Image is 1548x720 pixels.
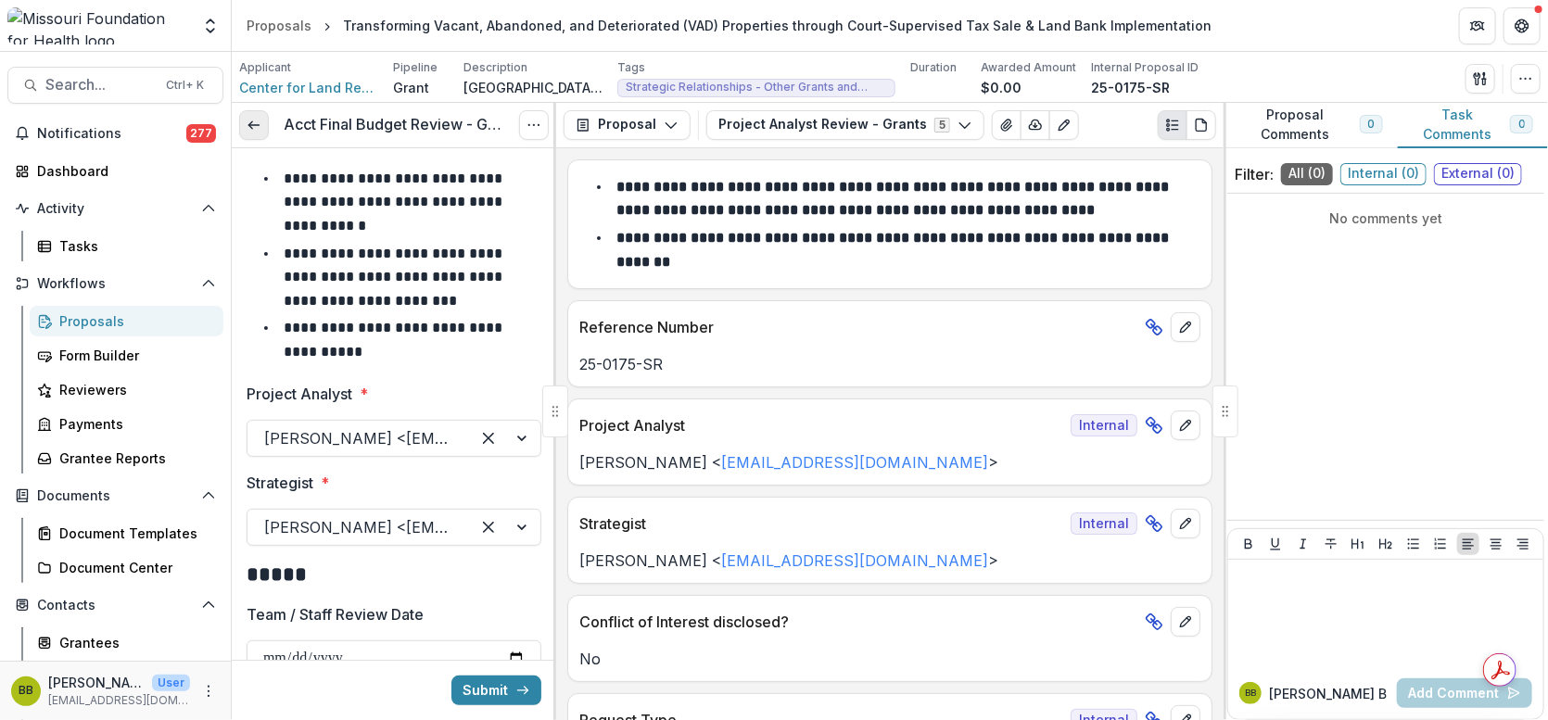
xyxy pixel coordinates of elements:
p: [PERSON_NAME] B [1269,684,1387,703]
p: 25-0175-SR [1091,78,1170,97]
div: Brandy Boyer [1245,688,1256,698]
a: Proposals [239,12,319,39]
p: Reference Number [579,316,1137,338]
a: Document Templates [30,518,223,549]
button: Align Right [1512,533,1534,555]
span: Internal ( 0 ) [1340,163,1427,185]
span: Search... [45,76,155,94]
span: Strategic Relationships - Other Grants and Contracts [626,81,887,94]
a: [EMAIL_ADDRESS][DOMAIN_NAME] [721,551,988,570]
p: No comments yet [1235,208,1537,228]
div: Grantees [59,633,209,652]
span: Contacts [37,598,194,613]
button: Search... [7,67,223,104]
button: Add Comment [1397,678,1532,708]
a: Payments [30,409,223,439]
p: $0.00 [981,78,1021,97]
div: Form Builder [59,346,209,365]
span: Documents [37,488,194,504]
div: Brandy Boyer [19,685,33,697]
button: More [197,680,220,702]
p: Team / Staff Review Date [247,603,424,625]
p: [EMAIL_ADDRESS][DOMAIN_NAME] [48,692,190,709]
div: Dashboard [37,161,209,181]
a: Proposals [30,306,223,336]
div: Payments [59,414,209,434]
nav: breadcrumb [239,12,1219,39]
button: Open entity switcher [197,7,223,44]
span: External ( 0 ) [1434,163,1522,185]
div: Clear selected options [474,423,503,453]
div: Grantee Reports [59,448,209,468]
button: Bullet List [1402,533,1425,555]
div: Clear selected options [474,512,503,542]
p: Tags [617,59,645,76]
button: Options [519,110,549,140]
button: Align Center [1485,533,1507,555]
button: Strike [1320,533,1342,555]
button: Align Left [1457,533,1479,555]
a: Document Center [30,552,223,583]
p: Project Analyst [247,383,352,405]
button: Ordered List [1429,533,1452,555]
div: Document Center [59,558,209,577]
div: Proposals [59,311,209,331]
a: [EMAIL_ADDRESS][DOMAIN_NAME] [721,453,988,472]
span: Internal [1071,414,1137,436]
p: Grant [393,78,429,97]
span: 277 [186,124,216,143]
button: Open Activity [7,194,223,223]
button: Underline [1264,533,1287,555]
button: Proposal Comments [1224,103,1398,148]
p: Description [463,59,527,76]
button: edit [1171,411,1200,440]
p: User [152,675,190,691]
button: PDF view [1186,110,1216,140]
span: Internal [1071,512,1137,535]
span: Notifications [37,126,186,142]
p: Pipeline [393,59,438,76]
button: edit [1171,509,1200,538]
button: Bold [1237,533,1260,555]
button: edit [1171,607,1200,637]
div: Proposals [247,16,311,35]
p: [PERSON_NAME] [48,673,145,692]
button: Heading 1 [1347,533,1369,555]
button: Edit as form [1049,110,1079,140]
a: Dashboard [7,156,223,186]
div: Transforming Vacant, Abandoned, and Deteriorated (VAD) Properties through Court-Supervised Tax Sa... [343,16,1212,35]
button: Partners [1459,7,1496,44]
div: Ctrl + K [162,75,208,95]
h3: Acct Final Budget Review - Grants [284,116,504,133]
p: Applicant [239,59,291,76]
button: View Attached Files [992,110,1021,140]
p: [GEOGRAPHIC_DATA], the City of [GEOGRAPHIC_DATA], Legal Services of [GEOGRAPHIC_DATA][US_STATE], ... [463,78,603,97]
div: Tasks [59,236,209,256]
p: Strategist [247,472,313,494]
a: Grantee Reports [30,443,223,474]
button: Italicize [1292,533,1314,555]
p: Conflict of Interest disclosed? [579,611,1137,633]
img: Missouri Foundation for Health logo [7,7,190,44]
p: [PERSON_NAME] < > [579,451,1200,474]
p: Filter: [1235,163,1274,185]
div: Reviewers [59,380,209,399]
a: Form Builder [30,340,223,371]
button: edit [1171,312,1200,342]
button: Notifications277 [7,119,223,148]
button: Heading 2 [1375,533,1397,555]
button: Proposal [564,110,691,140]
button: Project Analyst Review - Grants5 [706,110,984,140]
span: Activity [37,201,194,217]
button: Task Comments [1398,103,1548,148]
button: Open Contacts [7,590,223,620]
span: 0 [1518,118,1525,131]
button: Submit [451,676,541,705]
p: [PERSON_NAME] < > [579,549,1200,572]
button: Open Workflows [7,269,223,298]
button: Get Help [1504,7,1541,44]
div: Document Templates [59,524,209,543]
p: Awarded Amount [981,59,1076,76]
span: 0 [1368,118,1375,131]
span: Center for Land Reform Inc [239,78,378,97]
